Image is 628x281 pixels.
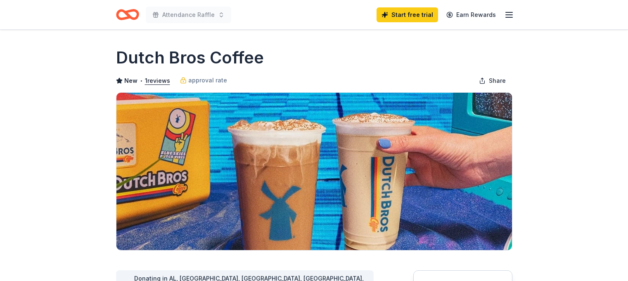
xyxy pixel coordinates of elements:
[116,93,512,250] img: Image for Dutch Bros Coffee
[472,73,512,89] button: Share
[116,46,264,69] h1: Dutch Bros Coffee
[188,75,227,85] span: approval rate
[441,7,501,22] a: Earn Rewards
[489,76,506,86] span: Share
[124,76,137,86] span: New
[180,75,227,85] a: approval rate
[162,10,215,20] span: Attendance Raffle
[140,77,142,84] span: •
[145,76,170,86] button: 1reviews
[116,5,139,24] a: Home
[146,7,231,23] button: Attendance Raffle
[377,7,438,22] a: Start free trial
